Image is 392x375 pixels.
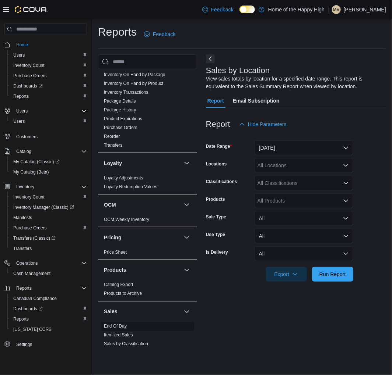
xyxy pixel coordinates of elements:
[10,157,87,166] span: My Catalog (Classic)
[13,246,32,251] span: Transfers
[104,333,133,338] a: Itemized Sales
[13,271,50,276] span: Cash Management
[270,267,302,282] span: Export
[16,285,32,291] span: Reports
[13,306,43,312] span: Dashboards
[104,72,165,77] a: Inventory On Hand by Package
[10,92,87,101] span: Reports
[206,232,225,238] label: Use Type
[10,244,87,253] span: Transfers
[10,269,87,278] span: Cash Management
[104,175,143,181] span: Loyalty Adjustments
[13,132,41,141] a: Customers
[1,39,90,50] button: Home
[104,90,148,95] a: Inventory Transactions
[16,134,38,140] span: Customers
[10,304,46,313] a: Dashboards
[104,175,143,181] a: Loyalty Adjustments
[104,308,118,315] h3: Sales
[13,147,87,156] span: Catalog
[343,180,349,186] button: Open list of options
[10,61,48,70] a: Inventory Count
[16,184,34,190] span: Inventory
[7,293,90,304] button: Canadian Compliance
[199,2,237,17] a: Feedback
[1,182,90,192] button: Inventory
[10,51,87,60] span: Users
[13,107,31,115] button: Users
[182,233,191,242] button: Pricing
[332,5,341,14] div: Max Van Der Hoek
[4,36,87,369] nav: Complex example
[13,83,43,89] span: Dashboards
[13,204,74,210] span: Inventory Manager (Classic)
[10,213,87,222] span: Manifests
[104,201,181,208] button: OCM
[13,93,29,99] span: Reports
[206,196,225,202] label: Products
[104,267,181,274] button: Products
[104,143,122,148] a: Transfers
[207,93,224,108] span: Report
[13,259,41,268] button: Operations
[319,271,346,278] span: Run Report
[13,107,87,115] span: Users
[104,125,137,131] span: Purchase Orders
[206,179,237,185] label: Classifications
[15,6,48,13] img: Cova
[104,308,181,315] button: Sales
[182,159,191,168] button: Loyalty
[13,182,87,191] span: Inventory
[10,213,35,222] a: Manifests
[10,71,87,80] span: Purchase Orders
[104,341,148,347] span: Sales by Classification
[104,324,127,329] a: End Of Day
[13,235,56,241] span: Transfers (Classic)
[206,214,226,220] label: Sale Type
[104,291,142,296] a: Products to Archive
[10,269,53,278] a: Cash Management
[104,201,116,208] h3: OCM
[1,258,90,268] button: Operations
[7,157,90,167] a: My Catalog (Classic)
[7,81,90,91] a: Dashboards
[13,63,45,68] span: Inventory Count
[182,200,191,209] button: OCM
[13,326,52,332] span: [US_STATE] CCRS
[16,42,28,48] span: Home
[16,342,32,347] span: Settings
[13,340,87,349] span: Settings
[236,117,290,132] button: Hide Parameters
[10,117,87,126] span: Users
[7,233,90,243] a: Transfers (Classic)
[10,92,32,101] a: Reports
[1,146,90,157] button: Catalog
[1,339,90,350] button: Settings
[7,91,90,101] button: Reports
[104,250,127,255] a: Price Sheet
[10,325,87,334] span: Washington CCRS
[10,315,87,324] span: Reports
[13,284,87,293] span: Reports
[13,118,25,124] span: Users
[7,243,90,254] button: Transfers
[10,51,28,60] a: Users
[255,140,353,155] button: [DATE]
[104,89,148,95] span: Inventory Transactions
[10,294,60,303] a: Canadian Compliance
[344,5,386,14] p: [PERSON_NAME]
[104,81,163,86] a: Inventory On Hand by Product
[312,267,353,282] button: Run Report
[7,223,90,233] button: Purchase Orders
[343,162,349,168] button: Open list of options
[10,82,87,90] span: Dashboards
[104,184,157,189] a: Loyalty Redemption Values
[206,249,228,255] label: Is Delivery
[104,99,136,104] a: Package Details
[16,108,28,114] span: Users
[13,225,47,231] span: Purchase Orders
[1,131,90,142] button: Customers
